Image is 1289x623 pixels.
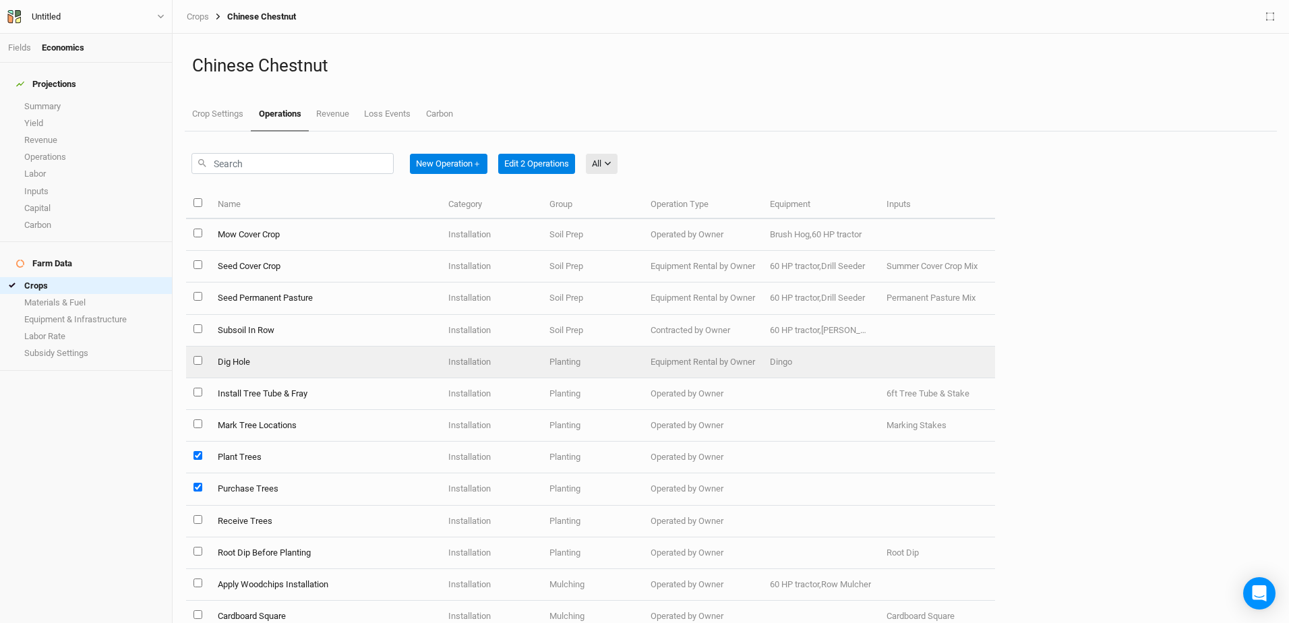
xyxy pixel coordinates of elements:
div: Open Intercom Messenger [1243,577,1276,610]
td: Installation [441,378,542,410]
input: select this item [193,483,202,492]
td: Installation [441,251,542,283]
th: Operation Type [643,190,762,219]
td: Operated by Owner [643,378,762,410]
input: Search [191,153,394,174]
a: Crop Settings [185,98,251,130]
span: 6ft Tree Tube & Stake [887,388,969,398]
td: Install Tree Tube & Fray [210,378,441,410]
span: 60 HP tractor,Row Mulcher [770,579,871,589]
td: Installation [441,569,542,601]
input: select this item [193,451,202,460]
td: Soil Prep [542,315,643,347]
span: Summer Cover Crop Mix [887,261,978,271]
td: Mow Cover Crop [210,219,441,251]
td: Operated by Owner [643,410,762,442]
td: Equipment Rental by Owner [643,347,762,378]
div: All [592,157,601,171]
input: select this item [193,356,202,365]
button: Untitled [7,9,165,24]
td: Mulching [542,569,643,601]
td: Operated by Owner [643,473,762,505]
input: select this item [193,547,202,556]
td: Installation [441,442,542,473]
div: Projections [16,79,76,90]
td: Installation [441,410,542,442]
input: select this item [193,578,202,587]
td: Operated by Owner [643,219,762,251]
td: Planting [542,506,643,537]
td: Equipment Rental by Owner [643,283,762,314]
span: 60 HP tractor,Drill Seeder [770,261,865,271]
div: Untitled [32,10,61,24]
td: Mark Tree Locations [210,410,441,442]
td: Installation [441,283,542,314]
input: select this item [193,388,202,396]
button: Edit 2 Operations [498,154,575,174]
input: select this item [193,260,202,269]
th: Group [542,190,643,219]
div: Farm Data [16,258,72,269]
span: 60 HP tractor,Drill Seeder [770,293,865,303]
td: Planting [542,378,643,410]
td: Operated by Owner [643,442,762,473]
input: select this item [193,610,202,619]
button: New Operation＋ [410,154,487,174]
td: Soil Prep [542,283,643,314]
td: Dig Hole [210,347,441,378]
td: Installation [441,506,542,537]
input: select all items [193,198,202,207]
td: Installation [441,219,542,251]
span: Marking Stakes [887,420,947,430]
a: Operations [251,98,308,131]
button: All [586,154,618,174]
td: Plant Trees [210,442,441,473]
td: Planting [542,473,643,505]
td: Subsoil In Row [210,315,441,347]
td: Purchase Trees [210,473,441,505]
div: Economics [42,42,84,54]
td: Installation [441,537,542,569]
td: Planting [542,442,643,473]
td: Root Dip Before Planting [210,537,441,569]
th: Inputs [879,190,995,219]
td: Operated by Owner [643,537,762,569]
th: Category [441,190,542,219]
a: Loss Events [357,98,418,130]
td: Seed Permanent Pasture [210,283,441,314]
span: Cardboard Square [887,611,955,621]
span: 60 HP tractor,Yoeman's Plow [770,325,912,335]
a: Fields [8,42,31,53]
th: Equipment [762,190,878,219]
input: select this item [193,515,202,524]
span: Root Dip [887,547,919,558]
a: Crops [187,11,209,22]
h1: Chinese Chestnut [192,55,1269,76]
td: Installation [441,315,542,347]
td: Operated by Owner [643,569,762,601]
td: Operated by Owner [643,506,762,537]
input: select this item [193,419,202,428]
td: Planting [542,537,643,569]
td: Installation [441,347,542,378]
td: Contracted by Owner [643,315,762,347]
span: Permanent Pasture Mix [887,293,976,303]
td: Apply Woodchips Installation [210,569,441,601]
td: Seed Cover Crop [210,251,441,283]
a: Revenue [309,98,357,130]
td: Planting [542,410,643,442]
td: Soil Prep [542,251,643,283]
td: Planting [542,347,643,378]
td: Equipment Rental by Owner [643,251,762,283]
td: Soil Prep [542,219,643,251]
input: select this item [193,229,202,237]
th: Name [210,190,441,219]
span: Dingo [770,357,792,367]
div: Chinese Chestnut [209,11,296,22]
td: Installation [441,473,542,505]
input: select this item [193,324,202,333]
span: Brush Hog,60 HP tractor [770,229,862,239]
td: Receive Trees [210,506,441,537]
a: Carbon [419,98,460,130]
